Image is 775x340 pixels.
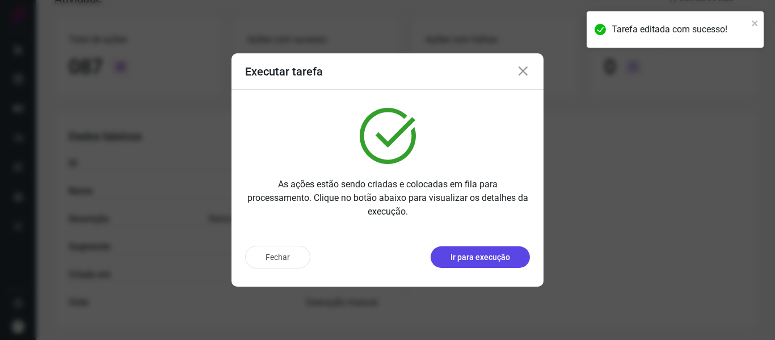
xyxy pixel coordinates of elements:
button: Ir para execução [431,246,530,268]
img: verified.svg [360,108,416,164]
button: close [751,16,759,30]
div: Tarefa editada com sucesso! [612,23,748,36]
p: As ações estão sendo criadas e colocadas em fila para processamento. Clique no botão abaixo para ... [245,178,530,219]
button: Fechar [245,246,310,268]
p: Ir para execução [450,251,510,263]
h3: Executar tarefa [245,65,323,78]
